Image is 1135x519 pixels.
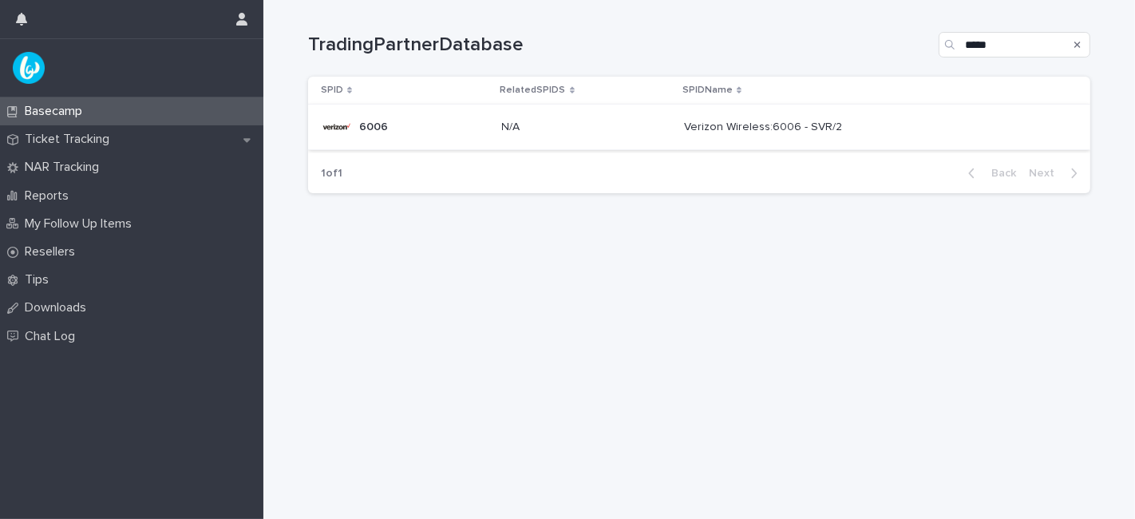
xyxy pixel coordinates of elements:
[18,329,88,344] p: Chat Log
[18,188,81,204] p: Reports
[18,132,122,147] p: Ticket Tracking
[18,160,112,175] p: NAR Tracking
[18,244,88,259] p: Resellers
[500,81,566,99] p: RelatedSPIDS
[684,117,845,134] p: Verizon Wireless:6006 - SVR/2
[1022,166,1090,180] button: Next
[1029,168,1064,179] span: Next
[308,154,355,193] p: 1 of 1
[682,81,733,99] p: SPIDName
[939,32,1090,57] input: Search
[502,117,524,134] p: N/A
[308,34,932,57] h1: TradingPartnerDatabase
[321,81,343,99] p: SPID
[18,272,61,287] p: Tips
[13,52,45,84] img: UPKZpZA3RCu7zcH4nw8l
[18,216,144,232] p: My Follow Up Items
[18,300,99,315] p: Downloads
[982,168,1016,179] span: Back
[308,105,1090,150] tr: 60066006 N/AN/A Verizon Wireless:6006 - SVR/2Verizon Wireless:6006 - SVR/2
[18,104,95,119] p: Basecamp
[359,117,391,134] p: 6006
[955,166,1022,180] button: Back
